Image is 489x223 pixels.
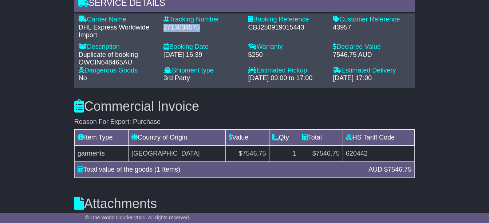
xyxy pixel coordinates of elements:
h3: Attachments [74,196,415,211]
div: Booking Reference [248,16,326,24]
div: Declared Value [333,43,410,51]
div: CBJ250919015443 [248,24,326,32]
span: 3rd Party [163,74,190,82]
div: Carrier Name [79,16,156,24]
td: $7546.75 [225,146,269,162]
div: AUD $7546.75 [365,165,415,175]
div: Total value of the goods (1 Items) [74,165,365,175]
div: Customer Reference [333,16,410,24]
div: 7546.75 AUD [333,51,410,59]
div: Duplicate of booking OWCIN648465AU [79,51,156,67]
td: Country of Origin [129,130,225,146]
td: 620442 [343,146,414,162]
span: © One World Courier 2025. All rights reserved. [85,215,190,220]
td: Qty [269,130,299,146]
td: HS Tariff Code [343,130,414,146]
td: Total [299,130,343,146]
div: Warranty [248,43,326,51]
div: 2713034575 [163,24,241,32]
div: 43957 [333,24,410,32]
div: Dangerous Goods [79,67,156,75]
div: Estimated Delivery [333,67,410,75]
span: No [79,74,87,82]
td: 1 [269,146,299,162]
div: DHL Express Worldwide Import [79,24,156,39]
td: garments [74,146,128,162]
div: [DATE] 09:00 to 17:00 [248,74,326,82]
div: Booking Date [163,43,241,51]
div: Reason For Export: Purchase [74,118,415,126]
td: $7546.75 [299,146,343,162]
div: [DATE] 16:39 [163,51,241,59]
td: [GEOGRAPHIC_DATA] [129,146,225,162]
td: Value [225,130,269,146]
div: [DATE] 17:00 [333,74,410,82]
div: Description [79,43,156,51]
div: $250 [248,51,326,59]
div: Estimated Pickup [248,67,326,75]
div: Tracking Number [163,16,241,24]
td: Item Type [74,130,128,146]
div: Shipment type [163,67,241,75]
h3: Commercial Invoice [74,99,415,114]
